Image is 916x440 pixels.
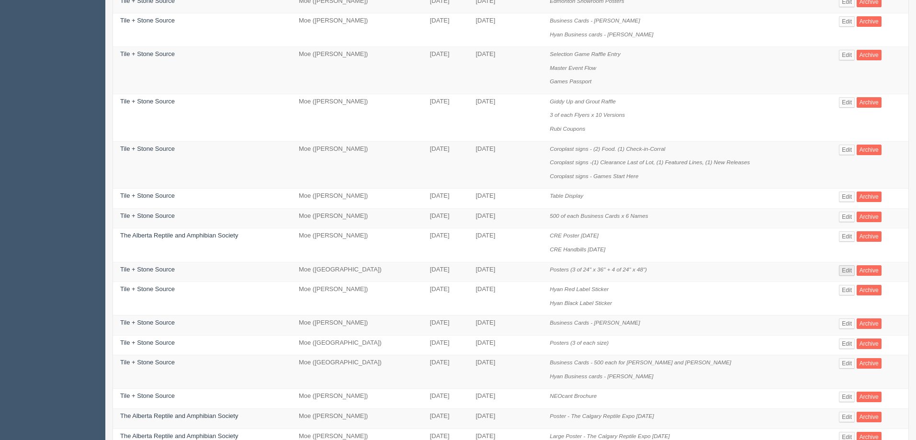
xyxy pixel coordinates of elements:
a: Edit [839,97,855,108]
i: Table Display [550,192,583,199]
i: Large Poster - The Calgary Reptile Expo [DATE] [550,433,670,439]
a: Archive [857,16,882,27]
a: Archive [857,50,882,60]
i: Posters (3 of 24" x 36" + 4 of 24" x 48") [550,266,647,272]
a: Edit [839,318,855,329]
td: Moe ([PERSON_NAME]) [292,282,423,316]
td: [DATE] [468,262,543,282]
td: [DATE] [423,47,469,94]
a: Archive [857,265,882,276]
a: Edit [839,192,855,202]
i: Business Cards - [PERSON_NAME] [550,319,640,326]
i: 3 of each Flyers x 10 Versions [550,112,625,118]
a: Edit [839,50,855,60]
td: [DATE] [468,141,543,189]
a: Edit [839,231,855,242]
i: Coroplast signs -(1) Clearance Last of Lot, (1) Featured Lines, (1) New Releases [550,159,750,165]
a: Tile + Stone Source [120,192,175,199]
td: Moe ([PERSON_NAME]) [292,141,423,189]
td: [DATE] [468,282,543,316]
td: [DATE] [423,282,469,316]
td: Moe ([GEOGRAPHIC_DATA]) [292,335,423,355]
td: Moe ([PERSON_NAME]) [292,47,423,94]
td: [DATE] [468,316,543,336]
a: Archive [857,192,882,202]
td: [DATE] [468,189,543,209]
td: Moe ([PERSON_NAME]) [292,208,423,228]
i: Hyan Business cards - [PERSON_NAME] [550,373,653,379]
a: Edit [839,16,855,27]
a: The Alberta Reptile and Amphibian Society [120,412,238,419]
a: Tile + Stone Source [120,339,175,346]
a: Tile + Stone Source [120,285,175,293]
a: Archive [857,392,882,402]
td: Moe ([PERSON_NAME]) [292,13,423,47]
a: Tile + Stone Source [120,17,175,24]
a: Edit [839,338,855,349]
td: [DATE] [468,389,543,409]
td: Moe ([PERSON_NAME]) [292,228,423,262]
i: Rubi Coupons [550,125,585,132]
i: Master Event Flow [550,65,596,71]
td: [DATE] [468,47,543,94]
a: Tile + Stone Source [120,212,175,219]
td: [DATE] [423,228,469,262]
td: Moe ([PERSON_NAME]) [292,409,423,429]
i: Posters (3 of each size) [550,339,609,346]
a: The Alberta Reptile and Amphibian Society [120,432,238,440]
a: Tile + Stone Source [120,145,175,152]
a: Edit [839,145,855,155]
td: Moe ([PERSON_NAME]) [292,189,423,209]
i: NEOcant Brochure [550,393,597,399]
i: CRE Handbills [DATE] [550,246,605,252]
i: 500 of each Business Cards x 6 Names [550,213,648,219]
a: Edit [839,212,855,222]
td: [DATE] [423,208,469,228]
i: Business Cards - 500 each for [PERSON_NAME] and [PERSON_NAME] [550,359,731,365]
a: Archive [857,318,882,329]
td: [DATE] [468,13,543,47]
td: Moe ([PERSON_NAME]) [292,389,423,409]
a: Tile + Stone Source [120,319,175,326]
a: Tile + Stone Source [120,98,175,105]
a: Archive [857,412,882,422]
td: Moe ([PERSON_NAME]) [292,316,423,336]
a: Archive [857,212,882,222]
a: Edit [839,358,855,369]
a: Edit [839,265,855,276]
td: [DATE] [468,208,543,228]
i: Selection Game Raffle Entry [550,51,620,57]
a: Archive [857,338,882,349]
td: Moe ([GEOGRAPHIC_DATA]) [292,355,423,389]
td: Moe ([PERSON_NAME]) [292,94,423,141]
a: Edit [839,285,855,295]
a: The Alberta Reptile and Amphibian Society [120,232,238,239]
a: Tile + Stone Source [120,359,175,366]
i: Hyan Business cards - [PERSON_NAME] [550,31,653,37]
td: [DATE] [423,189,469,209]
td: Moe ([GEOGRAPHIC_DATA]) [292,262,423,282]
i: Poster - The Calgary Reptile Expo [DATE] [550,413,654,419]
a: Tile + Stone Source [120,392,175,399]
td: [DATE] [468,355,543,389]
i: Coroplast signs - (2) Food. (1) Check-in-Corral [550,146,665,152]
i: Hyan Black Label Sticker [550,300,612,306]
td: [DATE] [468,228,543,262]
i: Hyan Red Label Sticker [550,286,609,292]
a: Archive [857,231,882,242]
i: CRE Poster [DATE] [550,232,599,238]
i: Business Cards - [PERSON_NAME] [550,17,640,23]
td: [DATE] [423,355,469,389]
i: Coroplast signs - Games Start Here [550,173,638,179]
td: [DATE] [423,335,469,355]
td: [DATE] [423,94,469,141]
td: [DATE] [423,13,469,47]
td: [DATE] [468,335,543,355]
td: [DATE] [423,316,469,336]
td: [DATE] [423,262,469,282]
a: Archive [857,97,882,108]
td: [DATE] [423,389,469,409]
a: Edit [839,392,855,402]
i: Games Passport [550,78,591,84]
td: [DATE] [468,94,543,141]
